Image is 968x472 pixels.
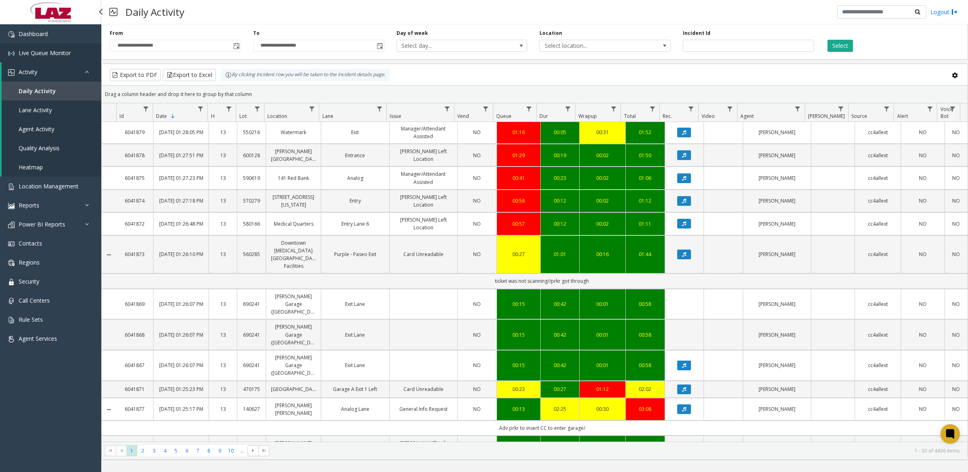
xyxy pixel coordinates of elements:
[8,184,15,190] img: 'icon'
[271,147,316,163] a: [PERSON_NAME][GEOGRAPHIC_DATA]
[8,336,15,342] img: 'icon'
[546,300,575,308] a: 00:42
[950,197,963,205] a: NO
[546,385,575,393] a: 00:27
[584,152,620,159] a: 00:02
[326,128,384,136] a: Exit
[394,216,452,231] a: [PERSON_NAME] Left Location
[502,300,535,308] a: 00:15
[326,361,384,369] a: Exit Lane
[881,103,892,114] a: Source Filter Menu
[473,301,481,308] span: NO
[906,385,940,393] a: NO
[502,250,535,258] a: 00:27
[502,385,535,393] div: 00:23
[19,49,71,57] span: Live Queue Monitor
[748,361,806,369] a: [PERSON_NAME]
[110,69,161,81] button: Export to PDF
[950,405,963,413] a: NO
[725,103,736,114] a: Video Filter Menu
[8,50,15,57] img: 'icon'
[546,405,575,413] a: 02:25
[860,250,896,258] a: cc4allext
[906,128,940,136] a: NO
[326,174,384,182] a: Analog
[214,197,232,205] a: 13
[271,220,316,228] a: Medical Quarters
[584,220,620,228] div: 00:02
[502,361,535,369] a: 00:15
[502,174,535,182] a: 00:41
[463,152,492,159] a: NO
[546,128,575,136] a: 00:05
[836,103,846,114] a: Parker Filter Menu
[950,220,963,228] a: NO
[631,385,660,393] a: 02:02
[631,174,660,182] a: 01:06
[121,197,148,205] a: 6041874
[394,385,452,393] a: Card Unreadable
[502,331,535,339] a: 00:15
[242,385,261,393] a: 470175
[546,152,575,159] a: 00:19
[242,250,261,258] a: 560285
[631,405,660,413] a: 03:08
[473,220,481,227] span: NO
[631,361,660,369] a: 00:58
[480,103,491,114] a: Vend Filter Menu
[584,331,620,339] div: 00:01
[214,174,232,182] a: 13
[19,125,54,133] span: Agent Activity
[374,103,385,114] a: Lane Filter Menu
[19,335,57,342] span: Agent Services
[950,385,963,393] a: NO
[906,331,940,339] a: NO
[683,30,710,37] label: Incident Id
[271,293,316,316] a: [PERSON_NAME] Garage ([GEOGRAPHIC_DATA])
[19,68,37,76] span: Activity
[19,201,39,209] span: Reports
[158,152,203,159] a: [DATE] 01:27:51 PM
[121,300,148,308] a: 6041869
[502,220,535,228] a: 00:57
[158,331,203,339] a: [DATE] 01:26:07 PM
[326,152,384,159] a: Entrance
[473,362,481,369] span: NO
[584,174,620,182] div: 00:02
[326,331,384,339] a: Exit Lane
[631,300,660,308] a: 00:58
[463,197,492,205] a: NO
[121,405,148,413] a: 6041877
[242,361,261,369] a: 690241
[463,361,492,369] a: NO
[271,402,316,417] a: [PERSON_NAME] [PERSON_NAME]
[121,152,148,159] a: 6041878
[546,361,575,369] a: 00:42
[546,331,575,339] a: 00:42
[906,152,940,159] a: NO
[584,128,620,136] div: 00:31
[748,174,806,182] a: [PERSON_NAME]
[860,300,896,308] a: cc4allext
[110,30,123,37] label: From
[748,152,806,159] a: [PERSON_NAME]
[502,197,535,205] div: 00:58
[214,128,232,136] a: 13
[631,331,660,339] a: 00:58
[473,406,481,412] span: NO
[223,103,234,114] a: H Filter Menu
[19,278,39,285] span: Security
[951,8,958,16] img: logout
[163,69,216,81] button: Export to Excel
[102,252,116,258] a: Collapse Details
[584,361,620,369] a: 00:01
[924,103,935,114] a: Alert Filter Menu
